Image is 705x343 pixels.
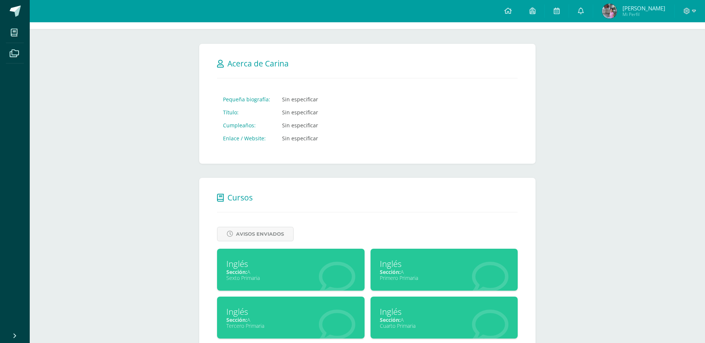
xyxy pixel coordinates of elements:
[226,316,355,323] div: A
[217,106,276,119] td: Título:
[236,227,284,241] span: Avisos Enviados
[226,322,355,329] div: Tercero Primaria
[226,268,355,275] div: A
[276,106,324,119] td: Sin especificar
[276,119,324,132] td: Sin especificar
[380,316,509,323] div: A
[227,192,253,203] span: Cursos
[276,132,324,145] td: Sin especificar
[217,132,276,145] td: Enlace / Website:
[380,322,509,329] div: Cuarto Primaria
[217,93,276,106] td: Pequeña biografía:
[622,11,665,17] span: Mi Perfil
[371,249,518,291] a: InglésSección:APrimero Primaria
[217,249,365,291] a: InglésSección:ASexto Primaria
[217,119,276,132] td: Cumpleaños:
[371,297,518,339] a: InglésSección:ACuarto Primaria
[380,268,509,275] div: A
[217,297,365,339] a: InglésSección:ATercero Primaria
[380,268,401,275] span: Sección:
[226,258,355,269] div: Inglés
[622,4,665,12] span: [PERSON_NAME]
[227,58,289,69] span: Acerca de Carina
[226,306,355,317] div: Inglés
[226,316,247,323] span: Sección:
[380,316,401,323] span: Sección:
[380,306,509,317] div: Inglés
[380,258,509,269] div: Inglés
[276,93,324,106] td: Sin especificar
[602,4,617,19] img: a6559a3af5551bfdf37a4a34621a32af.png
[226,268,247,275] span: Sección:
[217,227,294,241] a: Avisos Enviados
[226,274,355,281] div: Sexto Primaria
[380,274,509,281] div: Primero Primaria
